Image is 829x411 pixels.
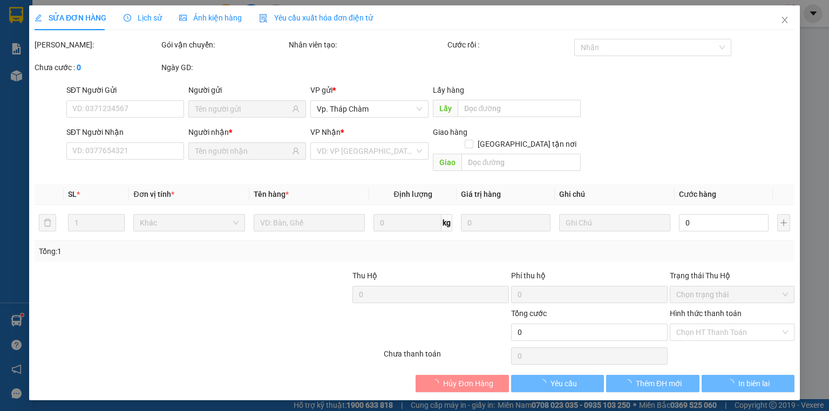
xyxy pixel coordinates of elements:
[777,214,790,231] button: plus
[259,14,268,23] img: icon
[670,309,742,318] label: Hình thức thanh toán
[780,16,789,24] span: close
[13,70,59,120] b: An Anh Limousine
[431,379,443,387] span: loading
[416,375,509,392] button: Hủy Đơn Hàng
[35,61,159,73] div: Chưa cước :
[317,101,422,117] span: Vp. Tháp Chàm
[559,214,670,231] input: Ghi Chú
[289,39,445,51] div: Nhân viên tạo:
[35,14,42,22] span: edit
[702,375,795,392] button: In biên lai
[393,190,432,198] span: Định lượng
[550,378,576,389] span: Yêu cầu
[35,13,106,22] span: SỬA ĐƠN HÀNG
[679,190,716,198] span: Cước hàng
[66,84,184,96] div: SĐT Người Gửi
[352,271,377,280] span: Thu Hộ
[432,86,464,94] span: Lấy hàng
[770,5,800,36] button: Close
[70,16,104,104] b: Biên nhận gởi hàng hóa
[68,190,77,198] span: SL
[133,190,174,198] span: Đơn vị tính
[195,145,290,157] input: Tên người nhận
[310,84,428,96] div: VP gửi
[179,13,242,22] span: Ảnh kiện hàng
[77,63,81,72] b: 0
[179,14,187,22] span: picture
[441,214,452,231] span: kg
[457,100,581,117] input: Dọc đường
[636,378,682,389] span: Thêm ĐH mới
[606,375,699,392] button: Thêm ĐH mới
[188,84,306,96] div: Người gửi
[292,147,300,155] span: user
[511,375,604,392] button: Yêu cầu
[310,128,341,136] span: VP Nhận
[461,214,551,231] input: 0
[624,379,636,387] span: loading
[161,61,286,73] div: Ngày GD:
[473,138,581,150] span: [GEOGRAPHIC_DATA] tận nơi
[259,13,373,22] span: Yêu cầu xuất hóa đơn điện tử
[447,39,572,51] div: Cước rồi :
[670,270,794,282] div: Trạng thái Thu Hộ
[511,270,668,286] div: Phí thu hộ
[66,126,184,138] div: SĐT Người Nhận
[432,128,467,136] span: Giao hàng
[511,309,547,318] span: Tổng cước
[140,215,238,231] span: Khác
[254,214,365,231] input: VD: Bàn, Ghế
[538,379,550,387] span: loading
[383,348,509,367] div: Chưa thanh toán
[443,378,493,389] span: Hủy Đơn Hàng
[461,190,501,198] span: Giá trị hàng
[39,245,321,257] div: Tổng: 1
[161,39,286,51] div: Gói vận chuyển:
[738,378,770,389] span: In biên lai
[432,100,457,117] span: Lấy
[124,13,162,22] span: Lịch sử
[555,184,675,205] th: Ghi chú
[726,379,738,387] span: loading
[432,154,461,171] span: Giao
[124,14,131,22] span: clock-circle
[676,286,788,303] span: Chọn trạng thái
[39,214,56,231] button: delete
[292,105,300,113] span: user
[254,190,289,198] span: Tên hàng
[195,103,290,115] input: Tên người gửi
[188,126,306,138] div: Người nhận
[35,39,159,51] div: [PERSON_NAME]:
[461,154,581,171] input: Dọc đường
